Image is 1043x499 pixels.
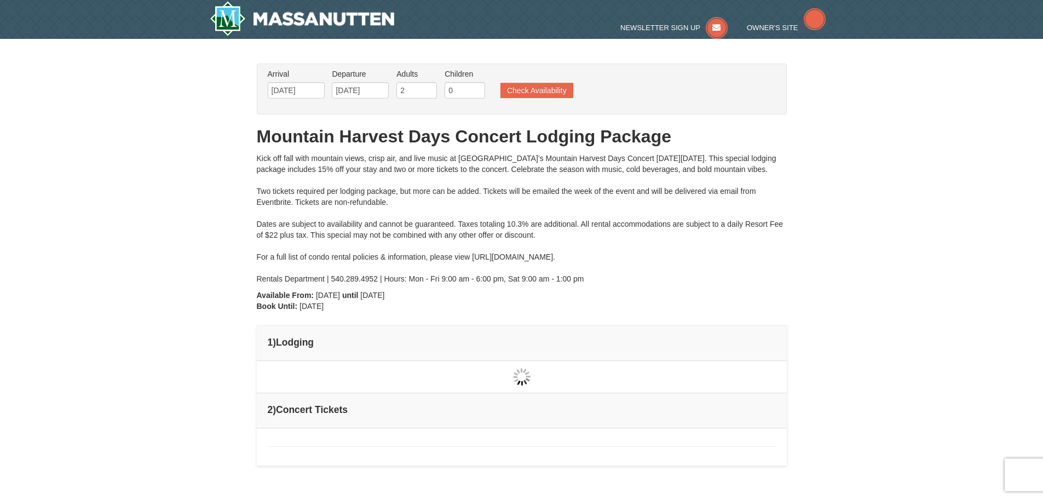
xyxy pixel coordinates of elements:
img: Massanutten Resort Logo [210,1,395,36]
strong: until [342,291,359,300]
h1: Mountain Harvest Days Concert Lodging Package [257,125,787,147]
img: wait gif [513,368,531,386]
a: Owner's Site [747,24,826,32]
span: ) [273,337,276,348]
span: [DATE] [316,291,340,300]
span: Owner's Site [747,24,798,32]
label: Departure [332,68,389,79]
strong: Book Until: [257,302,298,311]
button: Check Availability [500,83,573,98]
span: [DATE] [360,291,384,300]
span: [DATE] [299,302,324,311]
div: Kick off fall with mountain views, crisp air, and live music at [GEOGRAPHIC_DATA]’s Mountain Harv... [257,153,787,284]
h4: 2 Concert Tickets [268,404,776,415]
span: ) [273,404,276,415]
label: Adults [396,68,437,79]
a: Newsletter Sign Up [620,24,728,32]
a: Massanutten Resort [210,1,395,36]
span: Newsletter Sign Up [620,24,700,32]
label: Children [445,68,485,79]
label: Arrival [268,68,325,79]
h4: 1 Lodging [268,337,776,348]
strong: Available From: [257,291,314,300]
